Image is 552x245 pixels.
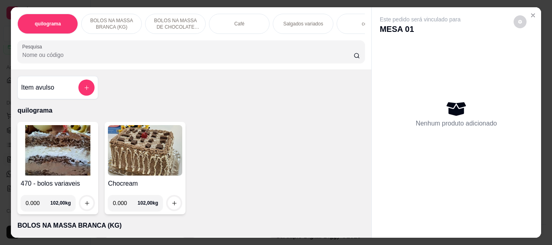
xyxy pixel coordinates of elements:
[22,43,45,50] label: Pesquisa
[283,21,323,27] p: Salgados variados
[80,197,93,209] button: increase-product-quantity
[362,21,372,27] p: copo
[152,17,199,30] p: BOLOS NA MASSA DE CHOCOLATE preço por (KG)
[17,221,364,230] p: BOLOS NA MASSA BRANCA (KG)
[22,51,354,59] input: Pesquisa
[21,179,95,188] h4: 470 - bolos variaveis
[380,23,461,35] p: MESA 01
[78,80,95,96] button: add-separate-item
[380,15,461,23] p: Este pedido será vinculado para
[17,106,364,115] p: quilograma
[25,195,50,211] input: 0.00
[21,83,54,92] h4: Item avulso
[416,119,497,128] p: Nenhum produto adicionado
[113,195,137,211] input: 0.00
[234,21,244,27] p: Café
[168,197,181,209] button: increase-product-quantity
[527,9,539,22] button: Close
[514,15,527,28] button: decrease-product-quantity
[21,125,95,176] img: product-image
[108,179,182,188] h4: Chocream
[108,125,182,176] img: product-image
[35,21,61,27] p: quilograma
[88,17,135,30] p: BOLOS NA MASSA BRANCA (KG)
